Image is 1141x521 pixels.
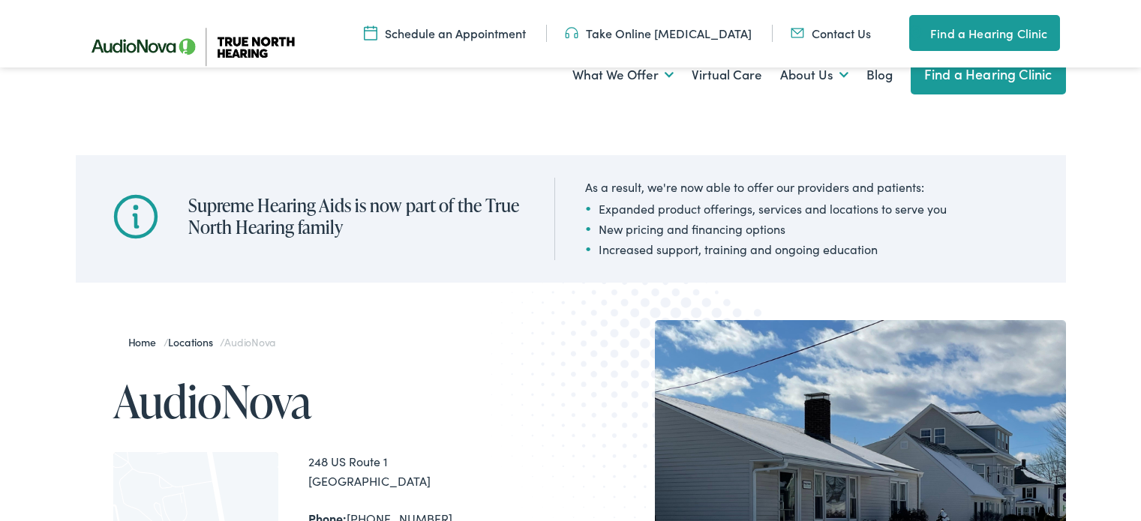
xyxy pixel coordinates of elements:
[572,47,674,103] a: What We Offer
[364,25,377,41] img: Icon symbolizing a calendar in color code ffb348
[780,47,848,103] a: About Us
[128,334,164,349] a: Home
[224,334,275,349] span: AudioNova
[909,15,1059,51] a: Find a Hearing Clinic
[585,199,947,217] li: Expanded product offerings, services and locations to serve you
[585,240,947,258] li: Increased support, training and ongoing education
[692,47,762,103] a: Virtual Care
[565,25,578,41] img: Headphones icon in color code ffb348
[911,54,1066,94] a: Find a Hearing Clinic
[791,25,804,41] img: Mail icon in color code ffb348, used for communication purposes
[866,47,893,103] a: Blog
[585,220,947,238] li: New pricing and financing options
[308,452,571,490] div: 248 US Route 1 [GEOGRAPHIC_DATA]
[168,334,220,349] a: Locations
[585,178,947,196] div: As a result, we're now able to offer our providers and patients:
[565,25,752,41] a: Take Online [MEDICAL_DATA]
[113,376,571,426] h1: AudioNova
[791,25,871,41] a: Contact Us
[364,25,526,41] a: Schedule an Appointment
[128,334,276,349] span: / /
[188,195,524,238] h2: Supreme Hearing Aids is now part of the True North Hearing family
[909,24,923,42] img: utility icon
